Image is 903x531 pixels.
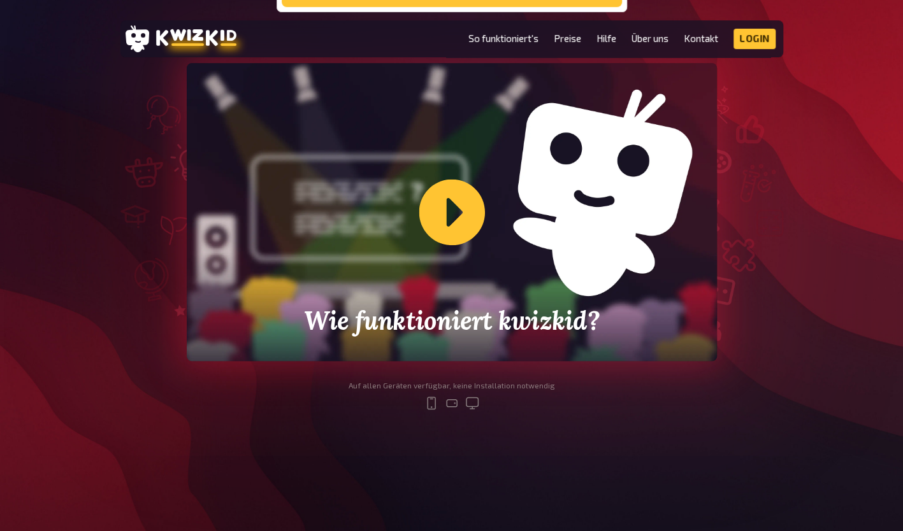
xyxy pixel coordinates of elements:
[293,306,610,336] h2: Wie funktioniert kwizkid?
[465,395,480,411] svg: desktop
[632,33,668,44] a: Über uns
[444,395,459,411] svg: tablet
[596,33,616,44] a: Hilfe
[349,381,555,390] div: Auf allen Geräten verfügbar, keine Installation notwendig
[424,395,439,411] svg: mobile
[684,33,718,44] a: Kontakt
[554,33,581,44] a: Preise
[733,29,776,49] a: Login
[468,33,538,44] a: So funktioniert's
